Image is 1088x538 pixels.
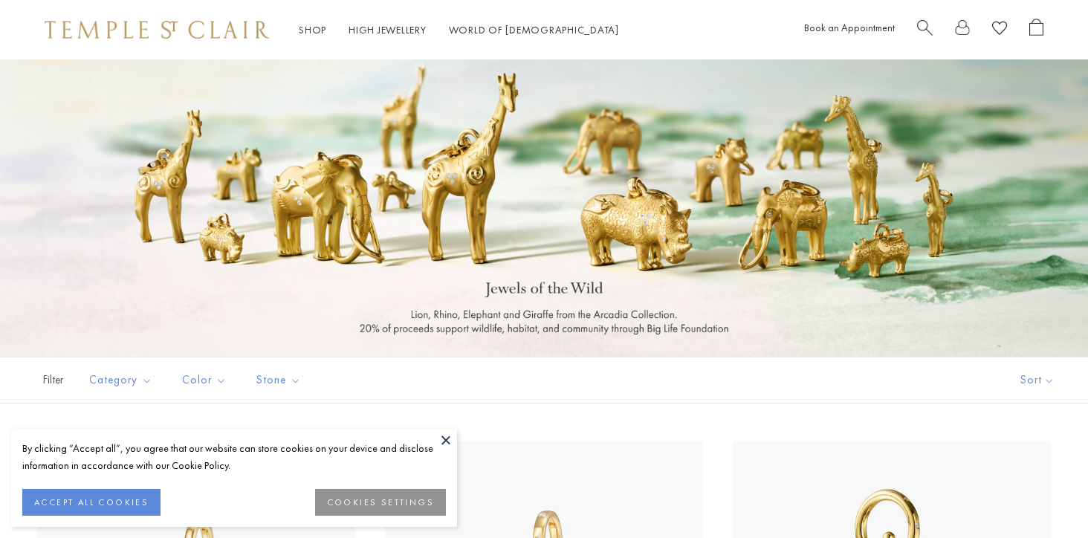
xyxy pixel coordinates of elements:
button: Category [78,363,163,397]
button: Stone [245,363,312,397]
a: Book an Appointment [804,21,895,34]
div: By clicking “Accept all”, you agree that our website can store cookies on your device and disclos... [22,440,446,474]
img: Temple St. Clair [45,21,269,39]
iframe: Gorgias live chat messenger [1014,468,1073,523]
span: Category [82,371,163,389]
a: ShopShop [299,23,326,36]
button: COOKIES SETTINGS [315,489,446,516]
nav: Main navigation [299,21,619,39]
span: Color [175,371,238,389]
span: Stone [249,371,312,389]
button: Color [171,363,238,397]
a: World of [DEMOGRAPHIC_DATA]World of [DEMOGRAPHIC_DATA] [449,23,619,36]
a: Open Shopping Bag [1029,19,1043,42]
a: High JewelleryHigh Jewellery [349,23,427,36]
a: View Wishlist [992,19,1007,42]
button: Show sort by [987,357,1088,403]
button: ACCEPT ALL COOKIES [22,489,161,516]
a: Search [917,19,933,42]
